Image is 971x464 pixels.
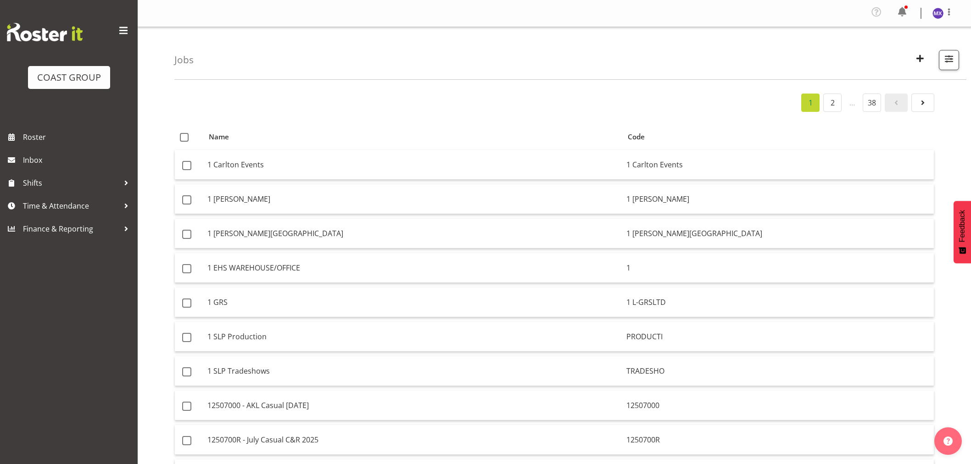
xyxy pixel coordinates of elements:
[204,184,623,214] td: 1 [PERSON_NAME]
[23,153,133,167] span: Inbox
[623,253,934,283] td: 1
[209,132,617,142] div: Name
[932,8,943,19] img: michelle-xiang8229.jpg
[23,176,119,190] span: Shifts
[623,425,934,455] td: 1250700R
[954,201,971,263] button: Feedback - Show survey
[863,94,881,112] a: 38
[943,436,953,446] img: help-xxl-2.png
[174,55,194,65] h4: Jobs
[623,356,934,386] td: TRADESHO
[623,150,934,180] td: 1 Carlton Events
[623,322,934,352] td: PRODUCTI
[628,132,928,142] div: Code
[623,287,934,317] td: 1 L-GRSLTD
[23,199,119,213] span: Time & Attendance
[910,50,930,70] button: Create New Job
[623,219,934,249] td: 1 [PERSON_NAME][GEOGRAPHIC_DATA]
[37,71,101,84] div: COAST GROUP
[204,322,623,352] td: 1 SLP Production
[204,253,623,283] td: 1 EHS WAREHOUSE/OFFICE
[958,210,966,242] span: Feedback
[204,219,623,249] td: 1 [PERSON_NAME][GEOGRAPHIC_DATA]
[23,130,133,144] span: Roster
[204,150,623,180] td: 1 Carlton Events
[939,50,959,70] button: Filter Jobs
[204,356,623,386] td: 1 SLP Tradeshows
[204,425,623,455] td: 1250700R - July Casual C&R 2025
[204,287,623,317] td: 1 GRS
[623,184,934,214] td: 1 [PERSON_NAME]
[23,222,119,236] span: Finance & Reporting
[204,391,623,420] td: 12507000 - AKL Casual [DATE]
[623,391,934,420] td: 12507000
[7,23,83,41] img: Rosterit website logo
[823,94,842,112] a: 2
